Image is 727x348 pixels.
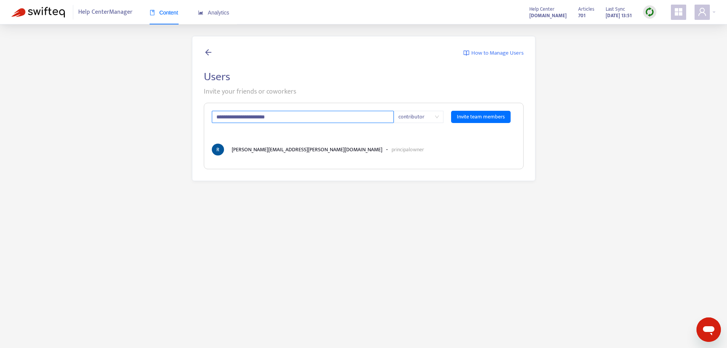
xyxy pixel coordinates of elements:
[578,5,594,13] span: Articles
[78,5,132,19] span: Help Center Manager
[11,7,65,18] img: Swifteq
[386,146,388,154] b: -
[463,48,524,58] a: How to Manage Users
[645,7,654,17] img: sync.dc5367851b00ba804db3.png
[150,10,155,15] span: book
[398,111,439,123] span: contributor
[451,111,511,123] button: Invite team members
[606,11,632,20] strong: [DATE] 13:51
[212,144,516,155] li: [PERSON_NAME][EMAIL_ADDRESS][PERSON_NAME][DOMAIN_NAME]
[204,87,524,97] p: Invite your friends or coworkers
[674,7,683,16] span: appstore
[212,144,224,155] span: R
[698,7,707,16] span: user
[529,11,567,20] a: [DOMAIN_NAME]
[471,49,524,58] span: How to Manage Users
[578,11,585,20] strong: 701
[696,317,721,342] iframe: Button to launch messaging window
[392,146,424,154] p: principal owner
[463,50,469,56] img: image-link
[529,5,555,13] span: Help Center
[198,10,229,16] span: Analytics
[457,113,505,121] span: Invite team members
[204,70,524,84] h2: Users
[606,5,625,13] span: Last Sync
[150,10,178,16] span: Content
[198,10,203,15] span: area-chart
